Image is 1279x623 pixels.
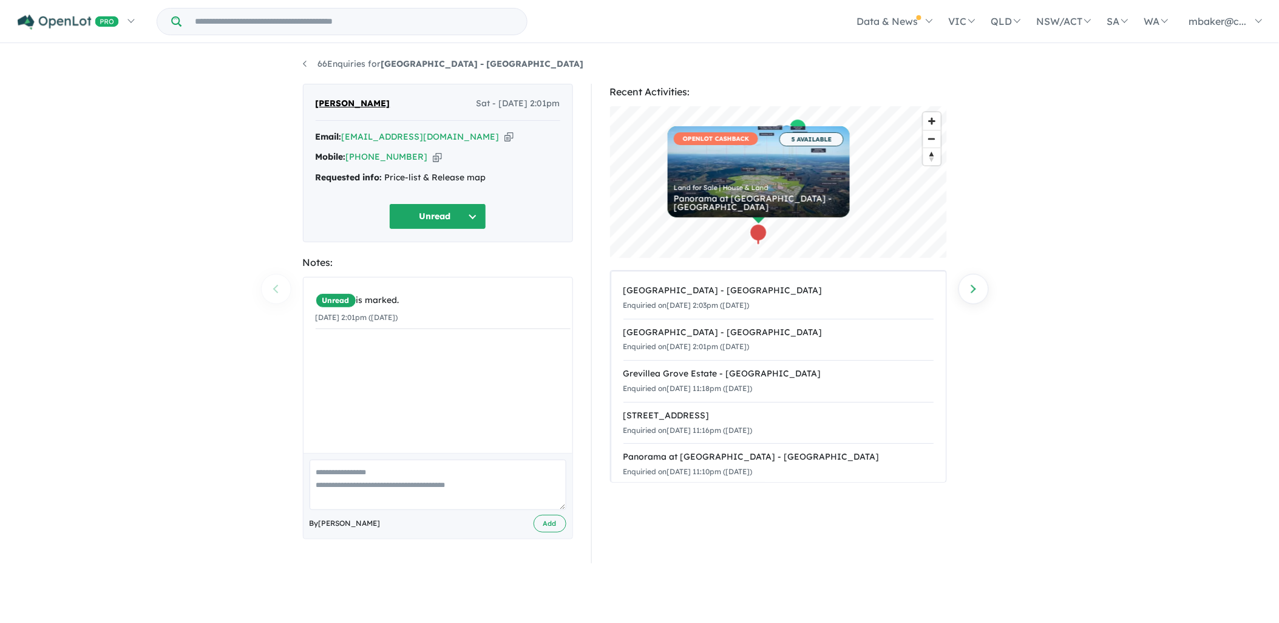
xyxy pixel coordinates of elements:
small: Enquiried on [DATE] 11:10pm ([DATE]) [623,467,753,476]
div: Map marker [749,223,767,246]
nav: breadcrumb [303,57,977,72]
div: is marked. [316,293,571,308]
button: Unread [389,203,486,230]
a: [PHONE_NUMBER] [346,151,428,162]
a: Grevillea Grove Estate - [GEOGRAPHIC_DATA]Enquiried on[DATE] 11:18pm ([DATE]) [623,360,934,403]
div: Grevillea Grove Estate - [GEOGRAPHIC_DATA] [623,367,934,381]
span: mbaker@c... [1189,15,1247,27]
a: OPENLOT CASHBACK 5 AVAILABLE Land for Sale | House & Land Panorama at [GEOGRAPHIC_DATA] - [GEOGRA... [668,126,850,217]
div: Map marker [789,118,807,141]
a: [STREET_ADDRESS]Enquiried on[DATE] 11:16pm ([DATE]) [623,402,934,444]
div: Panorama at [GEOGRAPHIC_DATA] - [GEOGRAPHIC_DATA] [623,450,934,465]
small: Enquiried on [DATE] 2:03pm ([DATE]) [623,301,750,310]
span: [PERSON_NAME] [316,97,390,111]
a: [EMAIL_ADDRESS][DOMAIN_NAME] [342,131,500,142]
span: OPENLOT CASHBACK [674,132,758,145]
button: Reset bearing to north [923,148,941,165]
div: Panorama at [GEOGRAPHIC_DATA] - [GEOGRAPHIC_DATA] [674,194,844,211]
strong: Email: [316,131,342,142]
div: Map marker [772,125,790,148]
div: Notes: [303,254,573,271]
div: Map marker [778,124,796,147]
div: [GEOGRAPHIC_DATA] - [GEOGRAPHIC_DATA] [623,325,934,340]
div: [GEOGRAPHIC_DATA] - [GEOGRAPHIC_DATA] [623,284,934,298]
small: Enquiried on [DATE] 2:01pm ([DATE]) [623,342,750,351]
small: [DATE] 2:01pm ([DATE]) [316,313,398,322]
a: Panorama at [GEOGRAPHIC_DATA] - [GEOGRAPHIC_DATA]Enquiried on[DATE] 11:10pm ([DATE]) [623,443,934,486]
strong: Mobile: [316,151,346,162]
button: Add [534,515,566,533]
img: Openlot PRO Logo White [18,15,119,30]
span: Unread [316,293,356,308]
span: By [PERSON_NAME] [310,517,381,529]
input: Try estate name, suburb, builder or developer [184,9,524,35]
a: [GEOGRAPHIC_DATA] - [GEOGRAPHIC_DATA]Enquiried on[DATE] 2:03pm ([DATE]) [623,277,934,319]
button: Copy [433,151,442,163]
strong: Requested info: [316,172,382,183]
button: Copy [504,131,514,143]
span: Sat - [DATE] 2:01pm [477,97,560,111]
small: Enquiried on [DATE] 11:16pm ([DATE]) [623,426,753,435]
a: [GEOGRAPHIC_DATA] - [GEOGRAPHIC_DATA]Enquiried on[DATE] 2:01pm ([DATE]) [623,319,934,361]
div: Recent Activities: [610,84,947,100]
canvas: Map [610,106,947,258]
span: Zoom out [923,131,941,148]
div: [STREET_ADDRESS] [623,409,934,423]
button: Zoom out [923,130,941,148]
div: Land for Sale | House & Land [674,185,844,191]
button: Zoom in [923,112,941,130]
a: 66Enquiries for[GEOGRAPHIC_DATA] - [GEOGRAPHIC_DATA] [303,58,584,69]
small: Enquiried on [DATE] 11:18pm ([DATE]) [623,384,753,393]
div: Price-list & Release map [316,171,560,185]
strong: [GEOGRAPHIC_DATA] - [GEOGRAPHIC_DATA] [381,58,584,69]
span: 5 AVAILABLE [779,132,844,146]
